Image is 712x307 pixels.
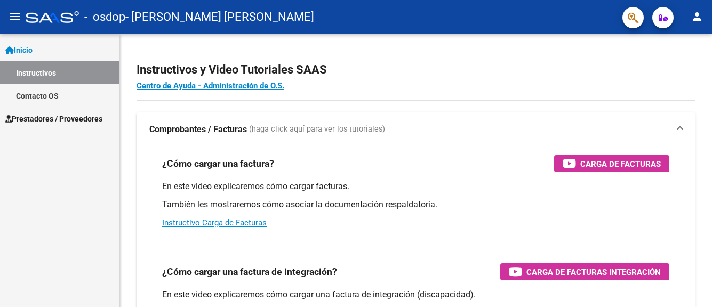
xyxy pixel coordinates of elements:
[162,156,274,171] h3: ¿Cómo cargar una factura?
[137,112,695,147] mat-expansion-panel-header: Comprobantes / Facturas (haga click aquí para ver los tutoriales)
[580,157,661,171] span: Carga de Facturas
[137,60,695,80] h2: Instructivos y Video Tutoriales SAAS
[162,289,669,301] p: En este video explicaremos cómo cargar una factura de integración (discapacidad).
[691,10,703,23] mat-icon: person
[162,181,669,192] p: En este video explicaremos cómo cargar facturas.
[249,124,385,135] span: (haga click aquí para ver los tutoriales)
[84,5,125,29] span: - osdop
[9,10,21,23] mat-icon: menu
[5,44,33,56] span: Inicio
[149,124,247,135] strong: Comprobantes / Facturas
[676,271,701,296] iframe: Intercom live chat
[162,199,669,211] p: También les mostraremos cómo asociar la documentación respaldatoria.
[125,5,314,29] span: - [PERSON_NAME] [PERSON_NAME]
[162,264,337,279] h3: ¿Cómo cargar una factura de integración?
[5,113,102,125] span: Prestadores / Proveedores
[500,263,669,280] button: Carga de Facturas Integración
[526,265,661,279] span: Carga de Facturas Integración
[137,81,284,91] a: Centro de Ayuda - Administración de O.S.
[554,155,669,172] button: Carga de Facturas
[162,218,267,228] a: Instructivo Carga de Facturas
